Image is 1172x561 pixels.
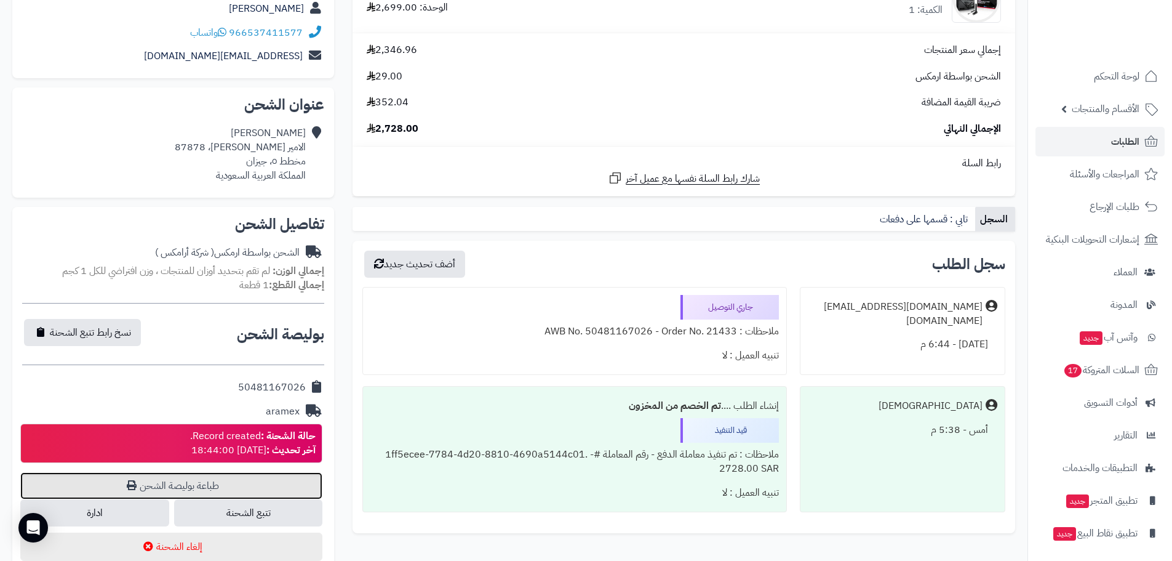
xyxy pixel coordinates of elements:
strong: حالة الشحنة : [261,429,316,443]
span: جديد [1080,331,1102,345]
span: الشحن بواسطة ارمكس [915,70,1001,84]
h2: عنوان الشحن [22,97,324,112]
span: المراجعات والأسئلة [1070,166,1139,183]
a: ادارة [20,499,169,527]
a: المدونة [1035,290,1165,320]
span: طلبات الإرجاع [1090,198,1139,216]
button: إلغاء الشحنة [20,533,322,561]
span: أدوات التسويق [1084,394,1138,411]
strong: إجمالي القطع: [269,278,324,293]
span: 2,346.96 [367,43,417,57]
a: وآتس آبجديد [1035,323,1165,352]
span: لوحة التحكم [1094,68,1139,85]
div: إنشاء الطلب .... [370,394,778,418]
a: واتساب [190,25,226,40]
span: تطبيق نقاط البيع [1052,525,1138,542]
div: الوحدة: 2,699.00 [367,1,448,15]
span: السلات المتروكة [1063,361,1139,379]
a: أدوات التسويق [1035,388,1165,418]
div: Open Intercom Messenger [18,513,48,543]
span: وآتس آب [1078,329,1138,346]
a: طلبات الإرجاع [1035,192,1165,222]
span: إشعارات التحويلات البنكية [1046,231,1139,248]
div: الشحن بواسطة ارمكس [155,246,300,260]
div: 50481167026 [238,381,306,395]
span: لم تقم بتحديد أوزان للمنتجات ، وزن افتراضي للكل 1 كجم [62,264,270,278]
div: جاري التوصيل [680,295,779,320]
h2: تفاصيل الشحن [22,217,324,232]
span: التطبيقات والخدمات [1062,459,1138,477]
div: أمس - 5:38 م [808,418,997,442]
span: التقارير [1114,427,1138,444]
div: قيد التنفيذ [680,418,779,443]
span: ضريبة القيمة المضافة [922,95,1001,110]
div: [PERSON_NAME] الامير [PERSON_NAME]، 87878 مخطط ٥، جيزان المملكة العربية السعودية [175,126,306,182]
div: ملاحظات : تم تنفيذ معاملة الدفع - رقم المعاملة #1ff5ecee-7784-4d20-8810-4690a5144c01. - 2728.00 SAR [370,443,778,481]
a: [EMAIL_ADDRESS][DOMAIN_NAME] [144,49,303,63]
span: المدونة [1110,296,1138,313]
div: تنبيه العميل : لا [370,344,778,368]
small: 1 قطعة [239,278,324,293]
h2: بوليصة الشحن [237,327,324,342]
a: التقارير [1035,421,1165,450]
span: 29.00 [367,70,402,84]
span: 17 [1064,364,1082,377]
strong: إجمالي الوزن: [273,264,324,278]
div: تنبيه العميل : لا [370,481,778,505]
span: 2,728.00 [367,122,418,136]
a: 966537411577 [229,25,303,40]
span: نسخ رابط تتبع الشحنة [50,325,131,340]
div: ملاحظات : AWB No. 50481167026 - Order No. 21433 [370,320,778,344]
span: شارك رابط السلة نفسها مع عميل آخر [626,172,760,186]
b: تم الخصم من المخزون [629,398,721,413]
strong: آخر تحديث : [266,443,316,458]
a: شارك رابط السلة نفسها مع عميل آخر [608,171,760,186]
span: جديد [1066,494,1089,508]
div: aramex [266,405,300,419]
span: ( شركة أرامكس ) [155,245,214,260]
span: الإجمالي النهائي [944,122,1001,136]
a: إشعارات التحويلات البنكية [1035,225,1165,254]
span: 352.04 [367,95,409,110]
span: العملاء [1114,264,1138,281]
span: الطلبات [1111,133,1139,150]
a: العملاء [1035,257,1165,287]
h3: سجل الطلب [932,257,1005,272]
a: تطبيق نقاط البيعجديد [1035,519,1165,548]
span: تطبيق المتجر [1065,492,1138,509]
div: الكمية: 1 [909,3,943,17]
a: تتبع الشحنة [174,499,323,527]
a: لوحة التحكم [1035,62,1165,91]
a: المراجعات والأسئلة [1035,159,1165,189]
span: الأقسام والمنتجات [1072,100,1139,118]
a: السلات المتروكة17 [1035,355,1165,385]
span: جديد [1053,527,1076,541]
a: تابي : قسمها على دفعات [875,207,975,232]
div: [DOMAIN_NAME][EMAIL_ADDRESS][DOMAIN_NAME] [808,300,983,328]
button: نسخ رابط تتبع الشحنة [24,319,141,346]
a: تطبيق المتجرجديد [1035,486,1165,515]
div: Record created. [DATE] 18:44:00 [190,429,316,458]
a: طباعة بوليصة الشحن [20,472,322,499]
a: السجل [975,207,1015,232]
button: أضف تحديث جديد [364,251,465,278]
span: إجمالي سعر المنتجات [924,43,1001,57]
div: [DATE] - 6:44 م [808,333,997,357]
div: رابط السلة [357,156,1010,171]
a: التطبيقات والخدمات [1035,453,1165,483]
div: [DEMOGRAPHIC_DATA] [879,399,983,413]
img: logo-2.png [1088,9,1160,35]
a: [PERSON_NAME] [229,1,304,16]
a: الطلبات [1035,127,1165,156]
